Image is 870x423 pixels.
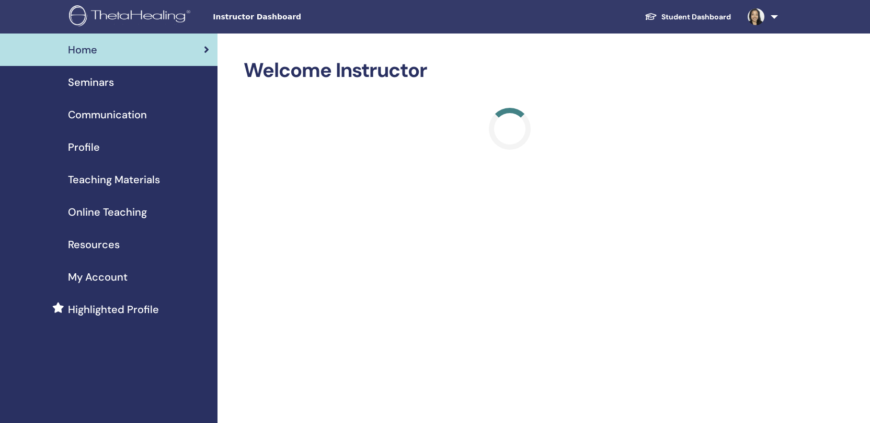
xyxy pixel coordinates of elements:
[68,204,147,220] span: Online Teaching
[636,7,739,27] a: Student Dashboard
[68,139,100,155] span: Profile
[244,59,776,83] h2: Welcome Instructor
[68,42,97,58] span: Home
[68,269,128,285] span: My Account
[68,74,114,90] span: Seminars
[68,107,147,123] span: Communication
[68,237,120,252] span: Resources
[213,12,370,23] span: Instructor Dashboard
[645,12,657,21] img: graduation-cap-white.svg
[69,5,194,29] img: logo.png
[748,8,764,25] img: default.jpg
[68,302,159,317] span: Highlighted Profile
[68,172,160,187] span: Teaching Materials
